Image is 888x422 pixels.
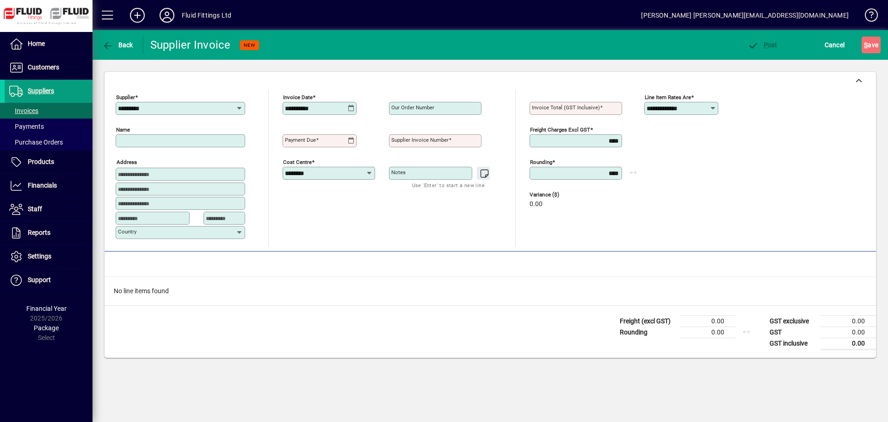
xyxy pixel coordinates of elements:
[5,221,92,245] a: Reports
[5,269,92,292] a: Support
[765,327,820,338] td: GST
[391,104,434,111] mat-label: Our order number
[9,123,44,130] span: Payments
[28,182,57,189] span: Financials
[28,87,54,94] span: Suppliers
[5,151,92,174] a: Products
[412,180,485,190] mat-hint: Use 'Enter' to start a new line
[118,228,136,235] mat-label: Country
[5,119,92,134] a: Payments
[92,37,143,53] app-page-header-button: Back
[530,126,590,133] mat-label: Freight charges excl GST
[680,315,735,327] td: 0.00
[530,192,585,198] span: Variance ($)
[28,63,59,71] span: Customers
[152,7,182,24] button: Profile
[244,42,255,48] span: NEW
[615,315,680,327] td: Freight (excl GST)
[28,40,45,47] span: Home
[864,38,878,52] span: ave
[680,327,735,338] td: 0.00
[283,94,313,101] mat-label: Invoice date
[283,159,312,165] mat-label: Cost Centre
[28,158,54,165] span: Products
[123,7,152,24] button: Add
[28,205,42,213] span: Staff
[285,137,316,143] mat-label: Payment due
[34,324,59,332] span: Package
[100,37,136,53] button: Back
[391,137,449,143] mat-label: Supplier invoice number
[820,338,876,349] td: 0.00
[5,174,92,197] a: Financials
[765,315,820,327] td: GST exclusive
[150,38,231,52] div: Supplier Invoice
[645,94,691,101] mat-label: Line item rates are
[105,277,876,305] div: No line items found
[5,32,92,56] a: Home
[820,315,876,327] td: 0.00
[530,159,552,165] mat-label: Rounding
[9,107,38,114] span: Invoices
[820,327,876,338] td: 0.00
[532,104,600,111] mat-label: Invoice Total (GST inclusive)
[5,134,92,150] a: Purchase Orders
[26,305,67,312] span: Financial Year
[5,103,92,119] a: Invoices
[391,169,406,176] mat-label: Notes
[615,327,680,338] td: Rounding
[764,41,768,49] span: P
[9,139,63,146] span: Purchase Orders
[182,8,231,23] div: Fluid Fittings Ltd
[116,94,135,101] mat-label: Supplier
[862,37,881,53] button: Save
[5,198,92,221] a: Staff
[28,229,50,236] span: Reports
[822,37,847,53] button: Cancel
[5,245,92,268] a: Settings
[765,338,820,349] td: GST inclusive
[825,38,845,52] span: Cancel
[530,201,543,208] span: 0.00
[641,8,849,23] div: [PERSON_NAME] [PERSON_NAME][EMAIL_ADDRESS][DOMAIN_NAME]
[102,41,133,49] span: Back
[858,2,876,32] a: Knowledge Base
[747,41,777,49] span: ost
[745,37,780,53] button: Post
[28,276,51,283] span: Support
[5,56,92,79] a: Customers
[28,252,51,260] span: Settings
[864,41,868,49] span: S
